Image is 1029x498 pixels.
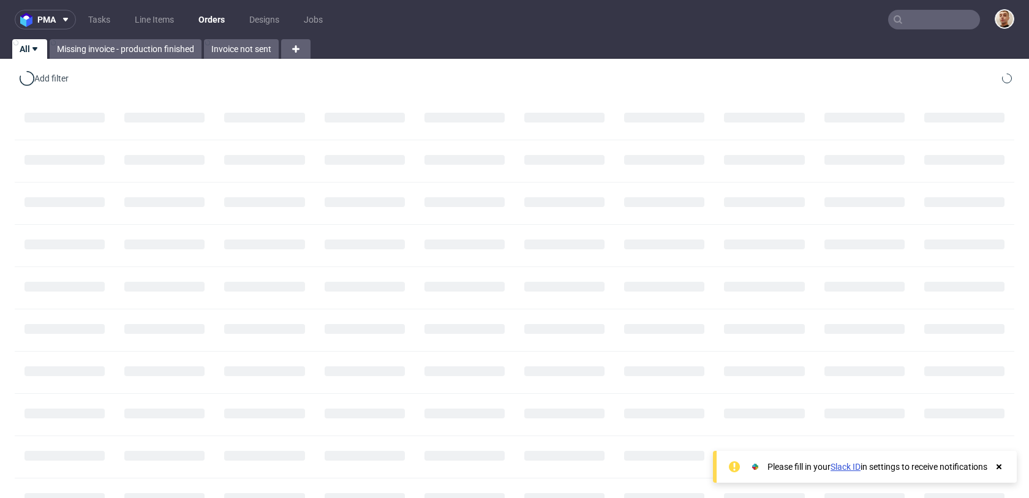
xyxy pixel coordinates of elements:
[242,10,287,29] a: Designs
[50,39,202,59] a: Missing invoice - production finished
[81,10,118,29] a: Tasks
[17,69,71,88] div: Add filter
[191,10,232,29] a: Orders
[831,462,861,472] a: Slack ID
[37,15,56,24] span: pma
[767,461,987,473] div: Please fill in your in settings to receive notifications
[996,10,1013,28] img: Bartłomiej Leśniczuk
[15,10,76,29] button: pma
[20,13,37,27] img: logo
[204,39,279,59] a: Invoice not sent
[12,39,47,59] a: All
[749,461,761,473] img: Slack
[296,10,330,29] a: Jobs
[127,10,181,29] a: Line Items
